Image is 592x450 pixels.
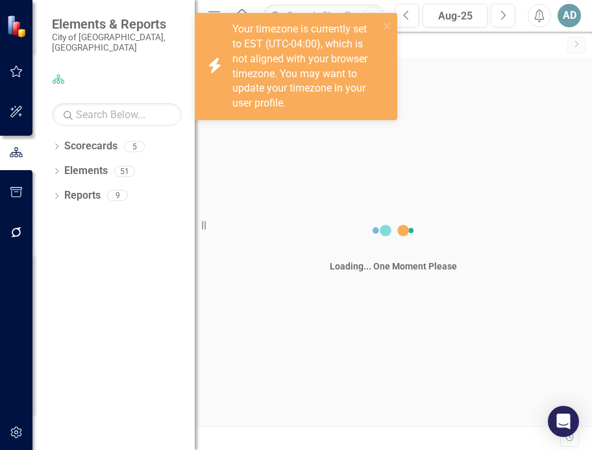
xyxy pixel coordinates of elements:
[52,16,182,32] span: Elements & Reports
[64,139,117,154] a: Scorecards
[548,406,579,437] div: Open Intercom Messenger
[64,188,101,203] a: Reports
[124,141,145,152] div: 5
[383,18,392,33] button: close
[558,4,581,27] button: AD
[330,260,457,273] div: Loading... One Moment Please
[6,14,30,38] img: ClearPoint Strategy
[423,4,487,27] button: Aug-25
[52,103,182,126] input: Search Below...
[427,8,483,24] div: Aug-25
[107,190,128,201] div: 9
[114,166,135,177] div: 51
[64,164,108,179] a: Elements
[263,5,385,27] input: Search ClearPoint...
[52,32,182,53] small: City of [GEOGRAPHIC_DATA], [GEOGRAPHIC_DATA]
[232,22,379,111] div: Your timezone is currently set to EST (UTC-04:00), which is not aligned with your browser timezon...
